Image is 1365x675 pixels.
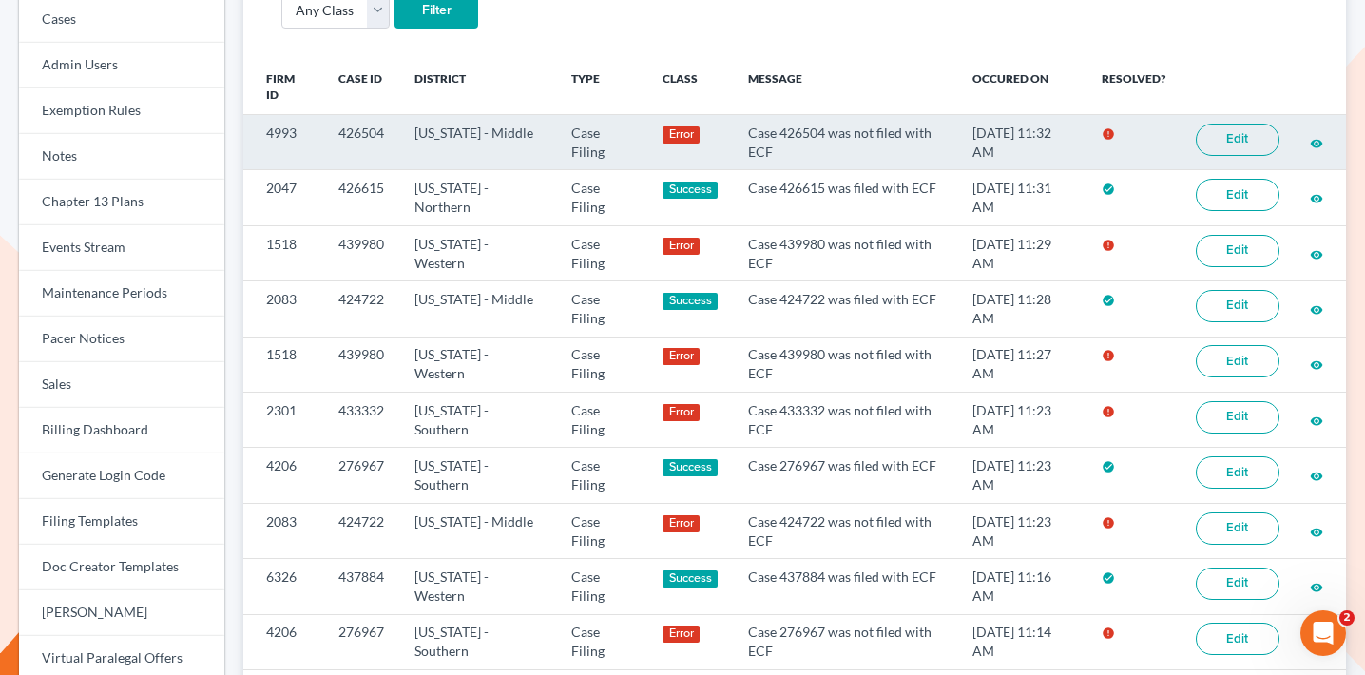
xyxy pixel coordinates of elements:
td: [US_STATE] - Middle [399,503,556,558]
a: Maintenance Periods [19,271,224,317]
div: Error [663,238,700,255]
td: Case Filing [556,337,647,392]
a: Edit [1196,290,1279,322]
a: Edit [1196,568,1279,600]
th: Message [733,60,957,115]
td: 276967 [323,448,399,503]
a: Edit [1196,124,1279,156]
a: Billing Dashboard [19,408,224,453]
div: Success [663,459,718,476]
td: Case 437884 was filed with ECF [733,559,957,614]
td: Case Filing [556,393,647,448]
td: Case 424722 was not filed with ECF [733,503,957,558]
a: Edit [1196,623,1279,655]
div: Error [663,626,700,643]
td: 4206 [243,448,323,503]
th: Occured On [957,60,1086,115]
i: visibility [1310,248,1323,261]
i: visibility [1310,526,1323,539]
td: [DATE] 11:32 AM [957,115,1086,170]
td: [US_STATE] - Southern [399,614,556,669]
th: Firm ID [243,60,323,115]
a: Edit [1196,179,1279,211]
th: Class [647,60,733,115]
td: Case 424722 was filed with ECF [733,281,957,337]
td: [US_STATE] - Southern [399,393,556,448]
td: Case Filing [556,503,647,558]
td: Case 439980 was not filed with ECF [733,225,957,280]
a: Edit [1196,456,1279,489]
td: [US_STATE] - Middle [399,115,556,170]
td: 426615 [323,170,399,225]
td: [DATE] 11:31 AM [957,170,1086,225]
td: Case Filing [556,559,647,614]
i: visibility [1310,581,1323,594]
a: Doc Creator Templates [19,545,224,590]
i: error [1102,349,1115,362]
td: [US_STATE] - Western [399,225,556,280]
th: Case ID [323,60,399,115]
td: [DATE] 11:23 AM [957,448,1086,503]
td: [US_STATE] - Northern [399,170,556,225]
a: Sales [19,362,224,408]
i: check_circle [1102,460,1115,473]
td: 2083 [243,503,323,558]
a: Filing Templates [19,499,224,545]
th: District [399,60,556,115]
a: Pacer Notices [19,317,224,362]
a: Edit [1196,512,1279,545]
td: [US_STATE] - Southern [399,448,556,503]
th: Type [556,60,647,115]
a: visibility [1310,467,1323,483]
a: visibility [1310,356,1323,372]
td: 1518 [243,337,323,392]
td: 424722 [323,281,399,337]
td: [DATE] 11:16 AM [957,559,1086,614]
td: 2083 [243,281,323,337]
a: [PERSON_NAME] [19,590,224,636]
td: 2301 [243,393,323,448]
td: Case 276967 was not filed with ECF [733,614,957,669]
div: Success [663,570,718,588]
i: error [1102,127,1115,141]
td: 276967 [323,614,399,669]
i: visibility [1310,470,1323,483]
td: [DATE] 11:23 AM [957,503,1086,558]
td: 433332 [323,393,399,448]
td: Case Filing [556,448,647,503]
td: Case 276967 was filed with ECF [733,448,957,503]
a: Notes [19,134,224,180]
a: visibility [1310,134,1323,150]
a: Exemption Rules [19,88,224,134]
a: Admin Users [19,43,224,88]
th: Resolved? [1086,60,1181,115]
td: [US_STATE] - Western [399,559,556,614]
td: Case Filing [556,225,647,280]
td: [DATE] 11:29 AM [957,225,1086,280]
a: Edit [1196,401,1279,434]
td: Case Filing [556,614,647,669]
div: Success [663,182,718,199]
td: Case 426504 was not filed with ECF [733,115,957,170]
td: Case Filing [556,170,647,225]
td: 439980 [323,225,399,280]
i: visibility [1310,415,1323,428]
a: visibility [1310,245,1323,261]
td: 439980 [323,337,399,392]
div: Error [663,126,700,144]
a: Chapter 13 Plans [19,180,224,225]
td: 1518 [243,225,323,280]
td: Case Filing [556,281,647,337]
span: 2 [1339,610,1355,626]
i: visibility [1310,192,1323,205]
a: visibility [1310,523,1323,539]
td: 424722 [323,503,399,558]
td: [US_STATE] - Western [399,337,556,392]
td: 2047 [243,170,323,225]
a: Edit [1196,345,1279,377]
i: check_circle [1102,183,1115,196]
td: [DATE] 11:27 AM [957,337,1086,392]
i: visibility [1310,358,1323,372]
i: error [1102,405,1115,418]
div: Success [663,293,718,310]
